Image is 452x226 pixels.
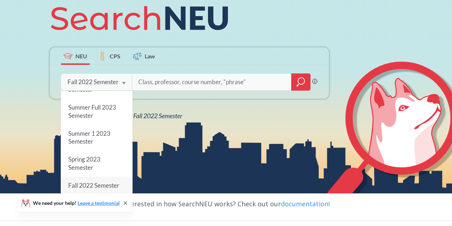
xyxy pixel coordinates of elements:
[138,74,286,90] input: Class, professor, course number, "phrase"
[68,130,110,145] span: Summer 1 2023 Semester
[291,73,311,91] div: magnifying glass
[281,199,330,208] a: documentation!
[68,104,116,119] span: Summer Full 2023 Semester
[145,52,155,60] span: Law
[68,112,182,120] span: View all classes for
[68,182,119,189] span: Fall 2022 Semester
[68,156,100,171] span: Spring 2023 Semester
[75,52,87,60] span: NEU
[120,112,182,120] span: NEU Fall 2022 Semester
[297,77,305,87] svg: magnifying glass
[110,52,120,60] span: CPS
[68,78,119,86] div: Fall 2022 Semester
